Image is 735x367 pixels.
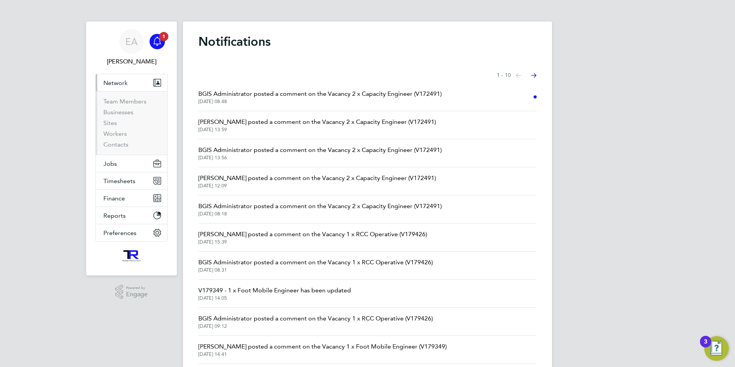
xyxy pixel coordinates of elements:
span: [PERSON_NAME] posted a comment on the Vacancy 1 x RCC Operative (V179426) [198,230,427,239]
span: BGIS Administrator posted a comment on the Vacancy 1 x RCC Operative (V179426) [198,314,433,323]
span: [DATE] 13:56 [198,155,442,161]
button: Reports [96,207,167,224]
span: [DATE] 14:05 [198,295,351,301]
span: [DATE] 14:41 [198,351,447,357]
img: wearetecrec-logo-retina.png [121,249,142,262]
span: BGIS Administrator posted a comment on the Vacancy 2 x Capacity Engineer (V172491) [198,202,442,211]
span: BGIS Administrator posted a comment on the Vacancy 2 x Capacity Engineer (V172491) [198,145,442,155]
span: BGIS Administrator posted a comment on the Vacancy 2 x Capacity Engineer (V172491) [198,89,442,98]
span: Network [103,79,128,87]
span: V179349 - 1 x Foot Mobile Engineer has been updated [198,286,351,295]
span: [DATE] 09:12 [198,323,433,329]
h1: Notifications [198,34,537,49]
span: [PERSON_NAME] posted a comment on the Vacancy 2 x Capacity Engineer (V172491) [198,173,436,183]
span: [DATE] 15:39 [198,239,427,245]
a: [PERSON_NAME] posted a comment on the Vacancy 1 x RCC Operative (V179426)[DATE] 15:39 [198,230,427,245]
span: BGIS Administrator posted a comment on the Vacancy 1 x RCC Operative (V179426) [198,258,433,267]
button: Preferences [96,224,167,241]
span: [DATE] 08:48 [198,98,442,105]
a: BGIS Administrator posted a comment on the Vacancy 1 x RCC Operative (V179426)[DATE] 08:31 [198,258,433,273]
span: [PERSON_NAME] posted a comment on the Vacancy 1 x Foot Mobile Engineer (V179349) [198,342,447,351]
a: [PERSON_NAME] posted a comment on the Vacancy 2 x Capacity Engineer (V172491)[DATE] 13:59 [198,117,436,133]
nav: Select page of notifications list [497,68,537,83]
span: [DATE] 08:18 [198,211,442,217]
a: Go to home page [95,249,168,262]
button: Network [96,74,167,91]
a: Businesses [103,108,133,116]
a: Powered byEngage [115,285,148,299]
span: Finance [103,195,125,202]
a: V179349 - 1 x Foot Mobile Engineer has been updated[DATE] 14:05 [198,286,351,301]
button: Open Resource Center, 3 new notifications [704,336,729,361]
a: BGIS Administrator posted a comment on the Vacancy 2 x Capacity Engineer (V172491)[DATE] 08:48 [198,89,442,105]
a: BGIS Administrator posted a comment on the Vacancy 2 x Capacity Engineer (V172491)[DATE] 08:18 [198,202,442,217]
span: Ellis Andrew [95,57,168,66]
span: Reports [103,212,126,219]
a: BGIS Administrator posted a comment on the Vacancy 2 x Capacity Engineer (V172491)[DATE] 13:56 [198,145,442,161]
div: 3 [704,342,707,352]
span: [PERSON_NAME] posted a comment on the Vacancy 2 x Capacity Engineer (V172491) [198,117,436,127]
span: [DATE] 13:59 [198,127,436,133]
span: Timesheets [103,177,135,185]
a: Workers [103,130,127,137]
a: Sites [103,119,117,127]
span: [DATE] 12:09 [198,183,436,189]
div: Network [96,91,167,155]
span: EA [125,37,138,47]
a: 1 [150,29,165,54]
a: [PERSON_NAME] posted a comment on the Vacancy 2 x Capacity Engineer (V172491)[DATE] 12:09 [198,173,436,189]
span: Powered by [126,285,148,291]
span: 1 [159,32,168,41]
button: Jobs [96,155,167,172]
button: Timesheets [96,172,167,189]
nav: Main navigation [86,22,177,275]
span: [DATE] 08:31 [198,267,433,273]
a: BGIS Administrator posted a comment on the Vacancy 1 x RCC Operative (V179426)[DATE] 09:12 [198,314,433,329]
a: [PERSON_NAME] posted a comment on the Vacancy 1 x Foot Mobile Engineer (V179349)[DATE] 14:41 [198,342,447,357]
span: Engage [126,291,148,298]
a: Contacts [103,141,128,148]
a: Team Members [103,98,146,105]
span: 1 - 10 [497,72,511,79]
span: Preferences [103,229,136,237]
button: Finance [96,190,167,207]
a: EA[PERSON_NAME] [95,29,168,66]
span: Jobs [103,160,117,167]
